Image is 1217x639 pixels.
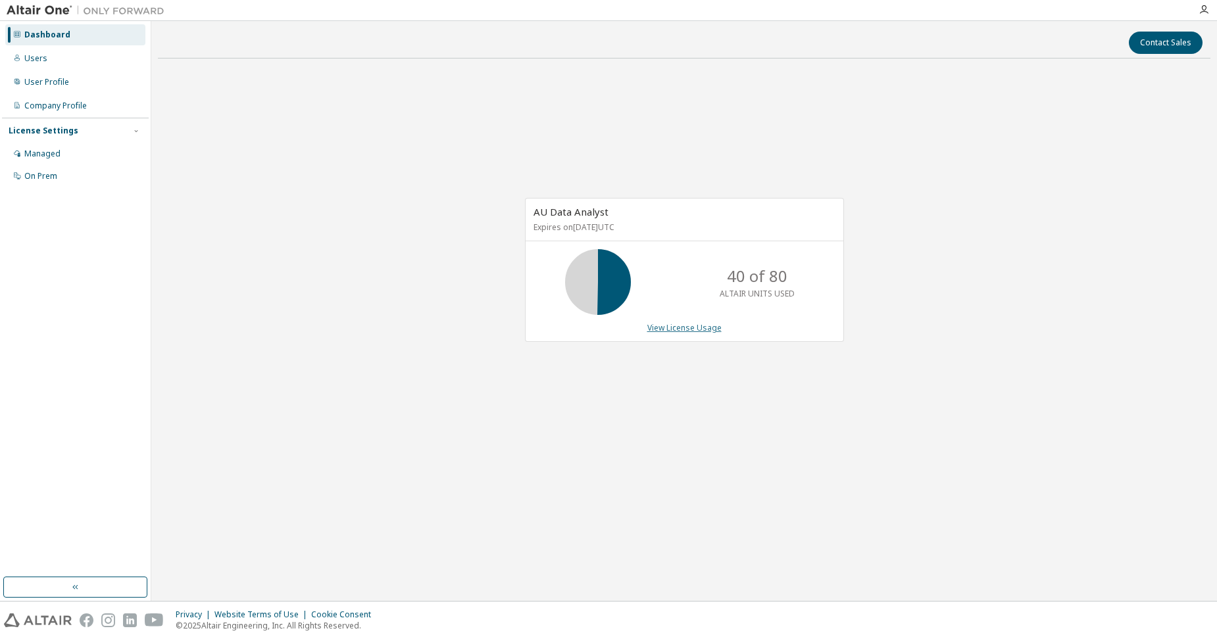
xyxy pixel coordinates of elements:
[727,265,787,287] p: 40 of 80
[720,288,795,299] p: ALTAIR UNITS USED
[24,77,69,87] div: User Profile
[214,609,311,620] div: Website Terms of Use
[145,613,164,627] img: youtube.svg
[4,613,72,627] img: altair_logo.svg
[9,126,78,136] div: License Settings
[176,609,214,620] div: Privacy
[534,205,608,218] span: AU Data Analyst
[24,171,57,181] div: On Prem
[534,222,832,233] p: Expires on [DATE] UTC
[1129,32,1203,54] button: Contact Sales
[24,101,87,111] div: Company Profile
[24,53,47,64] div: Users
[647,322,722,333] a: View License Usage
[24,149,61,159] div: Managed
[176,620,379,631] p: © 2025 Altair Engineering, Inc. All Rights Reserved.
[123,613,137,627] img: linkedin.svg
[24,30,70,40] div: Dashboard
[101,613,115,627] img: instagram.svg
[80,613,93,627] img: facebook.svg
[311,609,379,620] div: Cookie Consent
[7,4,171,17] img: Altair One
